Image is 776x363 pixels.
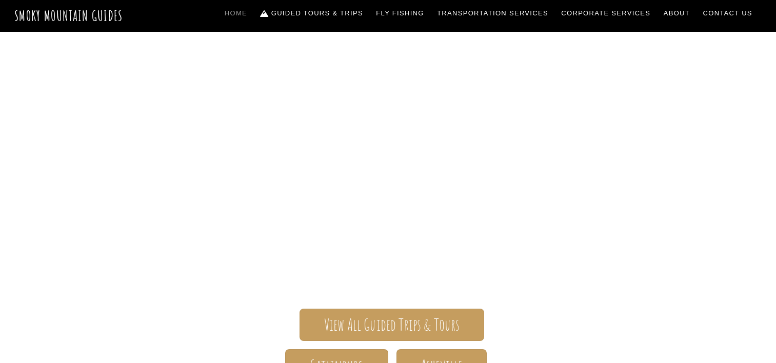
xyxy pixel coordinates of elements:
a: Transportation Services [433,3,552,24]
a: Fly Fishing [372,3,428,24]
a: About [660,3,694,24]
a: Contact Us [699,3,757,24]
span: Smoky Mountain Guides [91,148,686,199]
span: The ONLY one-stop, full Service Guide Company for the Gatlinburg and [GEOGRAPHIC_DATA] side of th... [91,199,686,278]
a: Smoky Mountain Guides [14,7,123,24]
a: Home [221,3,251,24]
a: Guided Tours & Trips [256,3,367,24]
a: View All Guided Trips & Tours [300,309,484,341]
span: View All Guided Trips & Tours [324,319,460,330]
a: Corporate Services [558,3,655,24]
